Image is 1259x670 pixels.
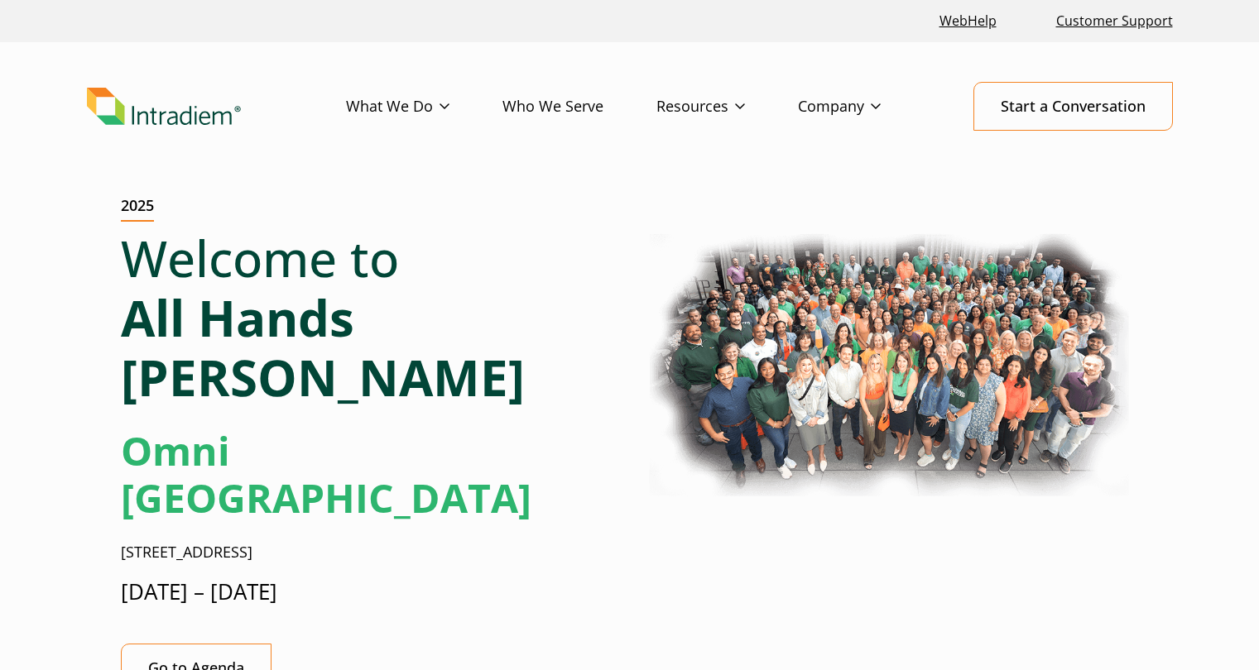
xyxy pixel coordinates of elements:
[121,424,531,525] strong: Omni [GEOGRAPHIC_DATA]
[798,83,934,131] a: Company
[87,88,241,126] img: Intradiem
[502,83,656,131] a: Who We Serve
[121,228,617,407] h1: Welcome to
[933,3,1003,39] a: Link opens in a new window
[121,197,154,222] h2: 2025
[87,88,346,126] a: Link to homepage of Intradiem
[121,343,525,411] strong: [PERSON_NAME]
[346,83,502,131] a: What We Do
[121,542,617,563] p: [STREET_ADDRESS]
[973,82,1173,131] a: Start a Conversation
[121,577,617,607] p: [DATE] – [DATE]
[121,284,354,352] strong: All Hands
[656,83,798,131] a: Resources
[1050,3,1180,39] a: Customer Support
